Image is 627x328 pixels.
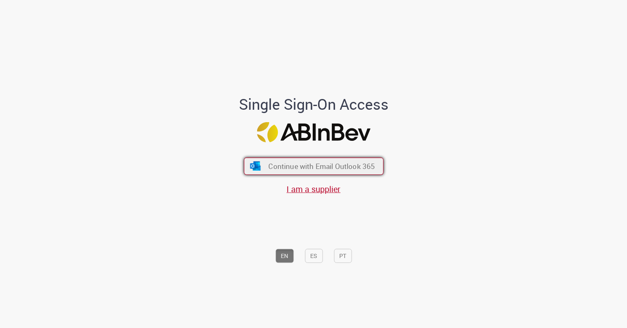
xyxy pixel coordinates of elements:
button: EN [275,249,294,263]
span: Continue with Email Outlook 365 [268,162,375,171]
button: PT [334,249,352,263]
img: Logo ABInBev [257,122,370,142]
a: I am a supplier [287,183,340,195]
img: ícone Azure/Microsoft 360 [249,162,261,171]
button: ES [305,249,323,263]
h1: Single Sign-On Access [199,96,429,112]
button: ícone Azure/Microsoft 360 Continue with Email Outlook 365 [244,158,384,175]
